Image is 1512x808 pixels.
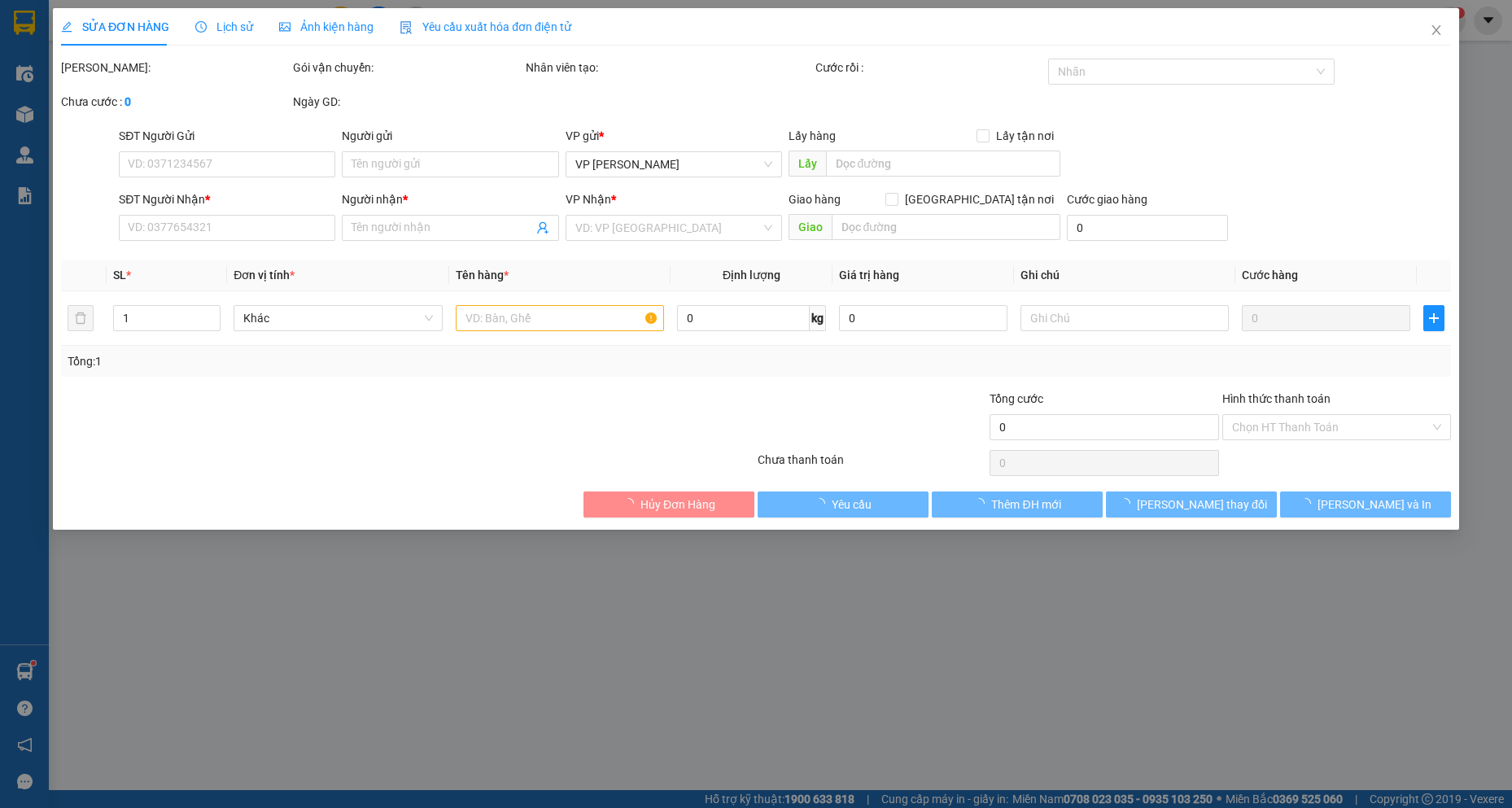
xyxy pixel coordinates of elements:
span: Giao hàng [789,193,841,206]
b: 0 [125,95,131,108]
button: Yêu cầu [758,491,929,518]
span: loading [1300,498,1318,509]
img: logo.jpg [8,8,65,65]
span: Hủy Đơn Hàng [640,496,715,513]
input: Cước giao hàng [1067,215,1228,241]
span: VP Nhận [566,193,611,206]
button: [PERSON_NAME] và In [1280,491,1451,518]
span: SL [113,269,126,282]
input: Dọc đường [826,151,1061,177]
input: Ghi Chú [1020,305,1230,331]
label: Cước giao hàng [1067,193,1147,206]
div: Gói vận chuyển: [293,59,522,76]
span: loading [973,498,991,509]
button: Close [1414,8,1459,54]
span: Yêu cầu xuất hóa đơn điện tử [400,20,571,33]
input: 0 [1242,305,1410,331]
span: Khác [243,306,433,330]
span: up [207,308,216,318]
div: VP gửi [566,127,782,145]
span: loading [623,498,640,509]
button: Thêm ĐH mới [932,491,1103,518]
div: Nhân viên tạo: [526,59,813,76]
th: Ghi chú [1014,260,1236,291]
span: [PERSON_NAME] thay đổi [1137,496,1267,513]
span: SỬA ĐƠN HÀNG [61,20,169,33]
div: Người gửi [342,127,558,145]
span: plus [1424,312,1444,325]
div: SĐT Người Nhận [119,190,335,208]
span: edit [61,21,72,33]
div: [PERSON_NAME]: [61,59,290,76]
li: Nam Hải Limousine [8,8,236,69]
span: loading [815,498,832,509]
div: Người nhận [342,190,558,208]
div: Tổng: 1 [68,352,583,370]
span: Lịch sử [195,20,253,33]
label: Hình thức thanh toán [1222,392,1331,405]
button: Hủy Đơn Hàng [583,491,754,518]
input: Dọc đường [832,214,1061,240]
span: kg [810,305,826,331]
span: Tổng cước [990,392,1043,405]
span: Decrease Value [202,318,220,330]
span: Định lượng [723,269,780,282]
button: [PERSON_NAME] thay đổi [1106,491,1277,518]
span: [PERSON_NAME] và In [1318,496,1431,513]
span: VP Phạm Ngũ Lão [575,152,772,177]
span: Giao [789,214,832,240]
div: Chưa cước : [61,93,290,111]
span: Yêu cầu [832,496,872,513]
input: VD: Bàn, Ghế [456,305,665,331]
span: Tên hàng [456,269,509,282]
span: Lấy tận nơi [990,127,1060,145]
span: Đơn vị tính [234,269,295,282]
span: user-add [536,221,549,234]
span: Lấy hàng [789,129,836,142]
span: Thêm ĐH mới [991,496,1060,513]
span: loading [1119,498,1137,509]
img: icon [400,21,413,34]
span: down [207,320,216,330]
div: Cước rồi : [815,59,1044,76]
span: picture [279,21,291,33]
button: delete [68,305,94,331]
span: [GEOGRAPHIC_DATA] tận nơi [898,190,1060,208]
button: plus [1423,305,1444,331]
span: Giá trị hàng [839,269,899,282]
li: VP VP [PERSON_NAME] Lão [8,88,112,142]
div: Chưa thanh toán [756,451,988,479]
li: VP VP [GEOGRAPHIC_DATA] [112,88,216,142]
span: Cước hàng [1242,269,1298,282]
span: clock-circle [195,21,207,33]
span: Lấy [789,151,826,177]
div: Ngày GD: [293,93,522,111]
span: close [1430,24,1443,37]
span: Increase Value [202,306,220,318]
div: SĐT Người Gửi [119,127,335,145]
span: Ảnh kiện hàng [279,20,374,33]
